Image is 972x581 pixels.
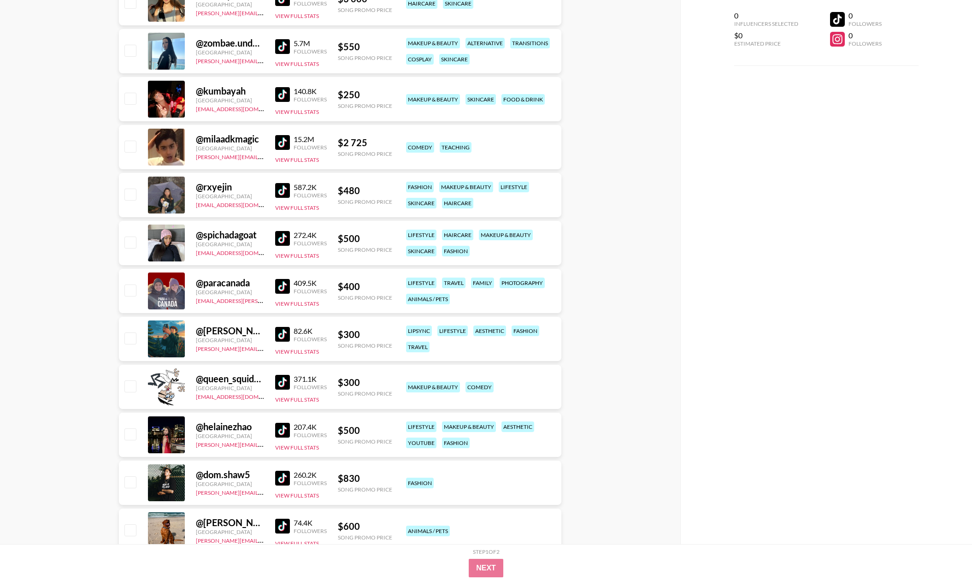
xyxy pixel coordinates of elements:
[294,183,327,192] div: 587.2K
[294,336,327,343] div: Followers
[294,87,327,96] div: 140.8K
[500,278,545,288] div: photography
[406,182,434,192] div: fashion
[465,382,494,392] div: comedy
[294,192,327,199] div: Followers
[439,182,493,192] div: makeup & beauty
[469,559,503,577] button: Next
[338,425,392,436] div: $ 500
[294,135,327,144] div: 15.2M
[926,535,961,570] iframe: Drift Widget Chat Controller
[275,60,319,67] button: View Full Stats
[294,384,327,391] div: Followers
[275,87,290,102] img: TikTok
[848,11,882,20] div: 0
[275,519,290,534] img: TikTok
[196,200,289,208] a: [EMAIL_ADDRESS][DOMAIN_NAME]
[338,89,392,101] div: $ 250
[338,377,392,388] div: $ 300
[196,344,332,352] a: [PERSON_NAME][EMAIL_ADDRESS][DOMAIN_NAME]
[338,473,392,484] div: $ 830
[196,229,264,241] div: @ spichadagoat
[196,391,289,400] a: [EMAIL_ADDRESS][DOMAIN_NAME]
[196,277,264,289] div: @ paracanada
[294,279,327,288] div: 409.5K
[338,198,392,205] div: Song Promo Price
[196,517,264,528] div: @ [PERSON_NAME].theredlab
[275,39,290,54] img: TikTok
[275,108,319,115] button: View Full Stats
[275,492,319,499] button: View Full Stats
[440,142,471,153] div: teaching
[196,97,264,104] div: [GEOGRAPHIC_DATA]
[338,534,392,541] div: Song Promo Price
[406,294,450,304] div: animals / pets
[196,1,264,8] div: [GEOGRAPHIC_DATA]
[294,374,327,384] div: 371.1K
[294,231,327,240] div: 272.4K
[275,396,319,403] button: View Full Stats
[196,241,264,248] div: [GEOGRAPHIC_DATA]
[275,12,319,19] button: View Full Stats
[275,300,319,307] button: View Full Stats
[294,48,327,55] div: Followers
[338,342,392,349] div: Song Promo Price
[275,423,290,438] img: TikTok
[196,181,264,193] div: @ rxyejin
[196,421,264,433] div: @ helainezhao
[196,469,264,480] div: @ dom.shaw5
[294,422,327,432] div: 207.4K
[294,528,327,534] div: Followers
[196,145,264,152] div: [GEOGRAPHIC_DATA]
[338,6,392,13] div: Song Promo Price
[734,31,798,40] div: $0
[196,56,332,65] a: [PERSON_NAME][EMAIL_ADDRESS][DOMAIN_NAME]
[848,31,882,40] div: 0
[473,326,506,336] div: aesthetic
[338,233,392,244] div: $ 500
[275,375,290,390] img: TikTok
[734,40,798,47] div: Estimated Price
[196,480,264,487] div: [GEOGRAPHIC_DATA]
[196,296,332,304] a: [EMAIL_ADDRESS][PERSON_NAME][DOMAIN_NAME]
[406,38,460,48] div: makeup & beauty
[196,439,332,448] a: [PERSON_NAME][EMAIL_ADDRESS][DOMAIN_NAME]
[471,278,494,288] div: family
[275,444,319,451] button: View Full Stats
[294,326,327,336] div: 82.6K
[338,185,392,196] div: $ 480
[338,246,392,253] div: Song Promo Price
[406,94,460,105] div: makeup & beauty
[294,240,327,247] div: Followers
[275,252,319,259] button: View Full Stats
[338,486,392,493] div: Song Promo Price
[275,156,319,163] button: View Full Stats
[294,39,327,48] div: 5.7M
[275,231,290,246] img: TikTok
[338,329,392,340] div: $ 300
[294,96,327,103] div: Followers
[442,278,465,288] div: travel
[196,433,264,439] div: [GEOGRAPHIC_DATA]
[510,38,550,48] div: transitions
[338,294,392,301] div: Song Promo Price
[196,289,264,296] div: [GEOGRAPHIC_DATA]
[406,142,434,153] div: comedy
[439,54,470,65] div: skincare
[338,54,392,61] div: Song Promo Price
[196,104,289,113] a: [EMAIL_ADDRESS][DOMAIN_NAME]
[338,150,392,157] div: Song Promo Price
[196,248,289,256] a: [EMAIL_ADDRESS][DOMAIN_NAME]
[338,137,392,148] div: $ 2 725
[442,438,470,448] div: fashion
[338,281,392,292] div: $ 400
[406,478,434,488] div: fashion
[465,38,505,48] div: alternative
[338,438,392,445] div: Song Promo Price
[275,135,290,150] img: TikTok
[437,326,468,336] div: lifestyle
[338,390,392,397] div: Song Promo Price
[338,102,392,109] div: Song Promo Price
[196,8,332,17] a: [PERSON_NAME][EMAIL_ADDRESS][DOMAIN_NAME]
[196,337,264,344] div: [GEOGRAPHIC_DATA]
